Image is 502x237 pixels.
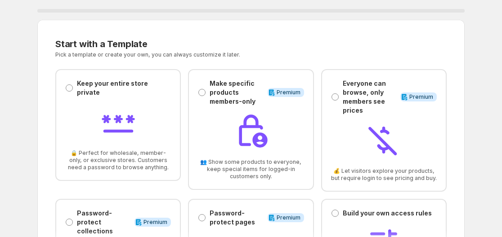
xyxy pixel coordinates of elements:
p: Make specific products members-only [210,79,264,106]
span: Premium [277,89,300,96]
span: Start with a Template [55,39,148,49]
p: Everyone can browse, only members see prices [343,79,397,115]
img: Make specific products members-only [233,113,269,149]
p: Password-protect collections [77,209,131,236]
p: Keep your entire store private [77,79,171,97]
p: Pick a template or create your own, you can always customize it later. [55,51,340,58]
p: Build your own access rules [343,209,432,218]
span: Premium [277,214,300,221]
span: Premium [409,93,433,101]
span: 🔒 Perfect for wholesale, member-only, or exclusive stores. Customers need a password to browse an... [65,149,171,171]
span: 👥 Show some products to everyone, keep special items for logged-in customers only. [198,158,304,180]
span: Premium [143,219,167,226]
img: Everyone can browse, only members see prices [366,122,402,158]
img: Keep your entire store private [100,104,136,140]
p: Password-protect pages [210,209,264,227]
span: 💰 Let visitors explore your products, but require login to see pricing and buy. [331,167,437,182]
